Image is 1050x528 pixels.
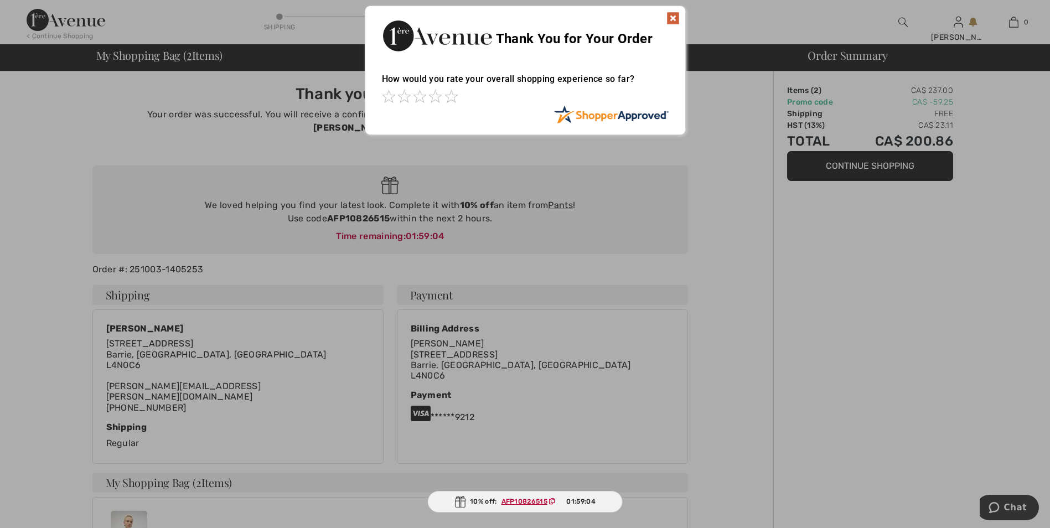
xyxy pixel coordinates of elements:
div: 10% off: [427,491,623,513]
span: Chat [24,8,47,18]
span: 01:59:04 [566,496,595,506]
img: x [666,12,680,25]
span: Thank You for Your Order [496,31,653,46]
ins: AFP10826515 [501,498,547,505]
img: Gift.svg [454,496,465,508]
img: Thank You for Your Order [382,17,493,54]
div: How would you rate your overall shopping experience so far? [382,63,669,105]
